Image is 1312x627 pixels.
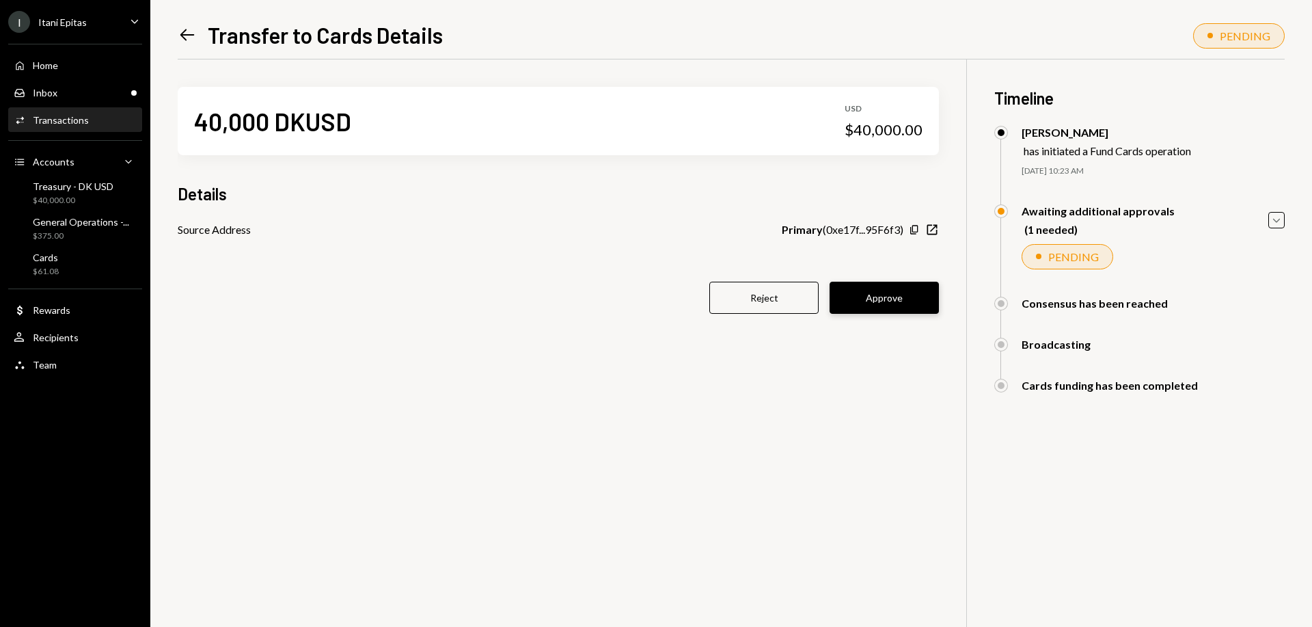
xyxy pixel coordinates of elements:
div: Cards [33,252,59,263]
div: has initiated a Fund Cards operation [1024,144,1191,157]
div: Inbox [33,87,57,98]
div: Itani Epitas [38,16,87,28]
a: Recipients [8,325,142,349]
div: PENDING [1220,29,1270,42]
div: Recipients [33,332,79,343]
div: $61.08 [33,266,59,278]
a: Rewards [8,297,142,322]
a: Accounts [8,149,142,174]
div: [PERSON_NAME] [1022,126,1191,139]
div: $40,000.00 [33,195,113,206]
div: $40,000.00 [845,120,922,139]
div: Transactions [33,114,89,126]
h1: Transfer to Cards Details [208,21,443,49]
div: [DATE] 10:23 AM [1022,165,1285,177]
div: Cards funding has been completed [1022,379,1198,392]
h3: Details [178,183,227,205]
div: Accounts [33,156,74,168]
div: USD [845,103,922,115]
a: Cards$61.08 [8,248,142,280]
div: Team [33,359,57,371]
div: Consensus has been reached [1022,297,1168,310]
h3: Timeline [994,87,1285,109]
a: Team [8,352,142,377]
b: Primary [782,222,823,238]
a: Home [8,53,142,77]
div: Treasury - DK USD [33,181,113,192]
div: Broadcasting [1022,338,1091,351]
div: Source Address [178,222,251,238]
a: Treasury - DK USD$40,000.00 [8,176,142,209]
div: PENDING [1048,250,1099,263]
div: 40,000 DKUSD [194,106,351,137]
a: General Operations -...$375.00 [8,212,142,245]
div: Awaiting additional approvals [1022,204,1175,217]
div: (1 needed) [1024,223,1175,236]
div: $375.00 [33,230,129,242]
div: I [8,11,30,33]
a: Inbox [8,80,142,105]
button: Approve [830,282,939,314]
div: Rewards [33,304,70,316]
div: Home [33,59,58,71]
button: Reject [709,282,819,314]
a: Transactions [8,107,142,132]
div: ( 0xe17f...95F6f3 ) [782,222,903,238]
div: General Operations -... [33,216,129,228]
